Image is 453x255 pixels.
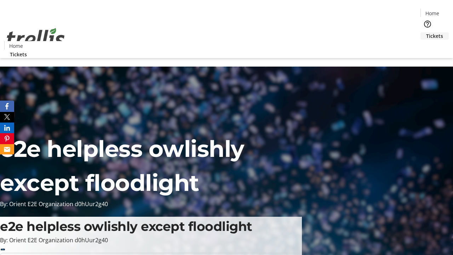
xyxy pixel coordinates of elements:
a: Home [421,10,443,17]
span: Tickets [426,32,443,40]
span: Home [9,42,23,50]
img: Orient E2E Organization d0hUur2g40's Logo [4,20,67,56]
button: Help [420,17,435,31]
a: Home [5,42,27,50]
a: Tickets [420,32,449,40]
span: Tickets [10,51,27,58]
span: Home [425,10,439,17]
button: Cart [420,40,435,54]
a: Tickets [4,51,33,58]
